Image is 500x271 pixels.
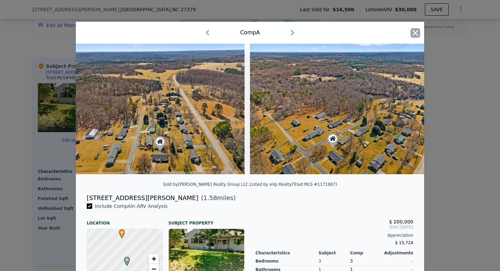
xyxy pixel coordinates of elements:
[87,193,198,203] div: [STREET_ADDRESS][PERSON_NAME]
[395,240,413,245] span: $ 15,724
[87,215,163,226] div: Location
[350,259,353,264] span: 3
[203,194,217,201] span: 1.58
[255,233,413,238] div: Appreciation
[163,182,250,187] div: Sold by [PERSON_NAME] Realty Group LLC .
[382,257,413,266] div: -
[117,227,127,237] span: •
[198,193,236,203] span: ( miles)
[92,203,170,209] span: Include Comp A in ARV Analysis
[250,182,337,187] div: Listed by eXp Realty (Triad MLS #1171867)
[70,44,245,174] img: Property Img
[122,257,127,261] div: A
[389,219,413,224] span: $ 200,000
[319,250,350,256] div: Subject
[122,257,132,263] span: A
[255,250,319,256] div: Characteristics
[240,29,260,37] div: Comp A
[117,229,121,233] div: •
[382,250,413,256] div: Adjustments
[319,257,350,266] div: 3
[250,44,424,174] img: Property Img
[350,250,382,256] div: Comp
[149,254,159,264] a: Zoom in
[255,257,319,266] div: Bedrooms
[152,254,156,263] span: +
[168,215,245,226] div: Subject Property
[255,224,413,230] span: Sold [DATE]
